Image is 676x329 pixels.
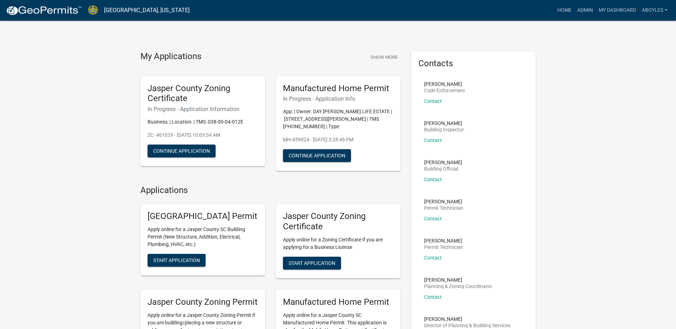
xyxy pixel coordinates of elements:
p: App: | Owner: DAY [PERSON_NAME] LIFE ESTATE | [STREET_ADDRESS][PERSON_NAME] | TMS [PHONE_NUMBER] ... [283,108,393,130]
a: Contact [424,177,442,182]
p: Director of Planning & Building Services [424,323,510,328]
p: Code Enforcement [424,88,465,93]
p: ZC- 461029 - [DATE] 10:03:34 AM [148,131,258,139]
h5: Manufactured Home Permit [283,83,393,94]
p: Permit Technician [424,245,463,250]
h5: [GEOGRAPHIC_DATA] Permit [148,211,258,221]
p: [PERSON_NAME] [424,82,465,87]
p: Permit Technician [424,205,463,210]
h5: Manufactured Home Permit [283,297,393,307]
p: Apply online for a Jasper County SC Building Permit (New Structure, Addition, Electrical, Plumbin... [148,226,258,248]
h5: Contacts [418,58,529,69]
h5: Jasper County Zoning Certificate [283,211,393,232]
span: Start Application [153,257,200,263]
a: Contact [424,294,442,300]
h6: In Progress - Application Info [283,95,393,102]
span: Start Application [289,260,335,266]
p: [PERSON_NAME] [424,238,463,243]
h5: Jasper County Zoning Certificate [148,83,258,104]
a: Admin [574,4,596,17]
p: [PERSON_NAME] [424,160,462,165]
p: Planning & Zoning Coordinator [424,284,492,289]
button: Continue Application [283,149,351,162]
h5: Jasper County Zoning Permit [148,297,258,307]
h4: Applications [140,185,401,195]
button: Start Application [283,257,341,270]
button: Continue Application [148,145,216,157]
a: My Dashboard [596,4,639,17]
p: [PERSON_NAME] [424,317,510,322]
p: Apply online for a Zoning Certificate if you are applying for a Business License [283,236,393,251]
a: [GEOGRAPHIC_DATA], [US_STATE] [104,4,190,16]
h4: My Applications [140,51,201,62]
a: Contact [424,216,442,221]
button: Start Application [148,254,206,267]
button: Show More [368,51,401,63]
p: Business: | Location: | TMS: 038-00-04-012E [148,118,258,126]
p: [PERSON_NAME] [424,277,492,282]
p: Building Official [424,166,462,171]
a: Contact [424,98,442,104]
a: Contact [424,137,442,143]
p: MH-459024 - [DATE] 3:28:46 PM [283,136,393,143]
a: aboyles [639,4,670,17]
a: Home [554,4,574,17]
p: Building Inspector [424,127,464,132]
p: [PERSON_NAME] [424,121,464,126]
h6: In Progress - Application Information [148,106,258,113]
p: [PERSON_NAME] [424,199,463,204]
a: Contact [424,255,442,261]
img: Jasper County, South Carolina [88,5,98,15]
